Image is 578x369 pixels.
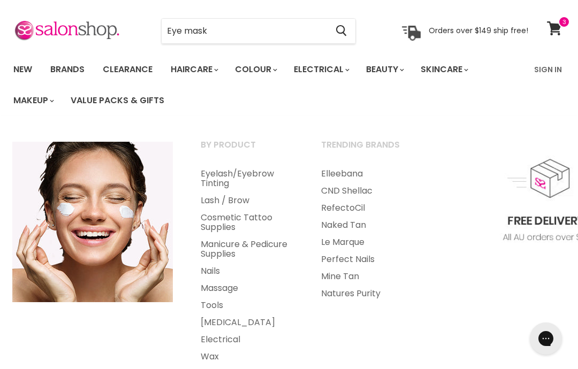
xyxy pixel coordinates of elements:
a: Colour [227,58,284,81]
a: Value Packs & Gifts [63,89,172,112]
a: Elleebana [308,165,426,182]
a: Electrical [286,58,356,81]
a: New [5,58,40,81]
a: Naked Tan [308,217,426,234]
input: Search [162,19,327,43]
a: Cosmetic Tattoo Supplies [187,209,306,236]
button: Search [327,19,355,43]
a: Natures Purity [308,285,426,302]
a: Trending Brands [308,136,426,163]
a: Haircare [163,58,225,81]
ul: Main menu [308,165,426,302]
a: Perfect Nails [308,251,426,268]
a: Mine Tan [308,268,426,285]
a: Brands [42,58,93,81]
a: Beauty [358,58,410,81]
a: Tools [187,297,306,314]
a: CND Shellac [308,182,426,199]
a: Lash / Brow [187,192,306,209]
a: RefectoCil [308,199,426,217]
a: Sign In [528,58,568,81]
a: Skincare [413,58,475,81]
a: Eyelash/Eyebrow Tinting [187,165,306,192]
form: Product [161,18,356,44]
a: By Product [187,136,306,163]
a: Clearance [95,58,161,81]
a: Electrical [187,331,306,348]
a: Wax [187,348,306,365]
a: Manicure & Pedicure Supplies [187,236,306,263]
p: Orders over $149 ship free! [429,26,528,35]
ul: Main menu [5,54,528,116]
a: Makeup [5,89,60,112]
a: Le Marque [308,234,426,251]
iframe: Gorgias live chat messenger [524,319,567,358]
ul: Main menu [187,165,306,365]
a: Massage [187,280,306,297]
a: Nails [187,263,306,280]
a: [MEDICAL_DATA] [187,314,306,331]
